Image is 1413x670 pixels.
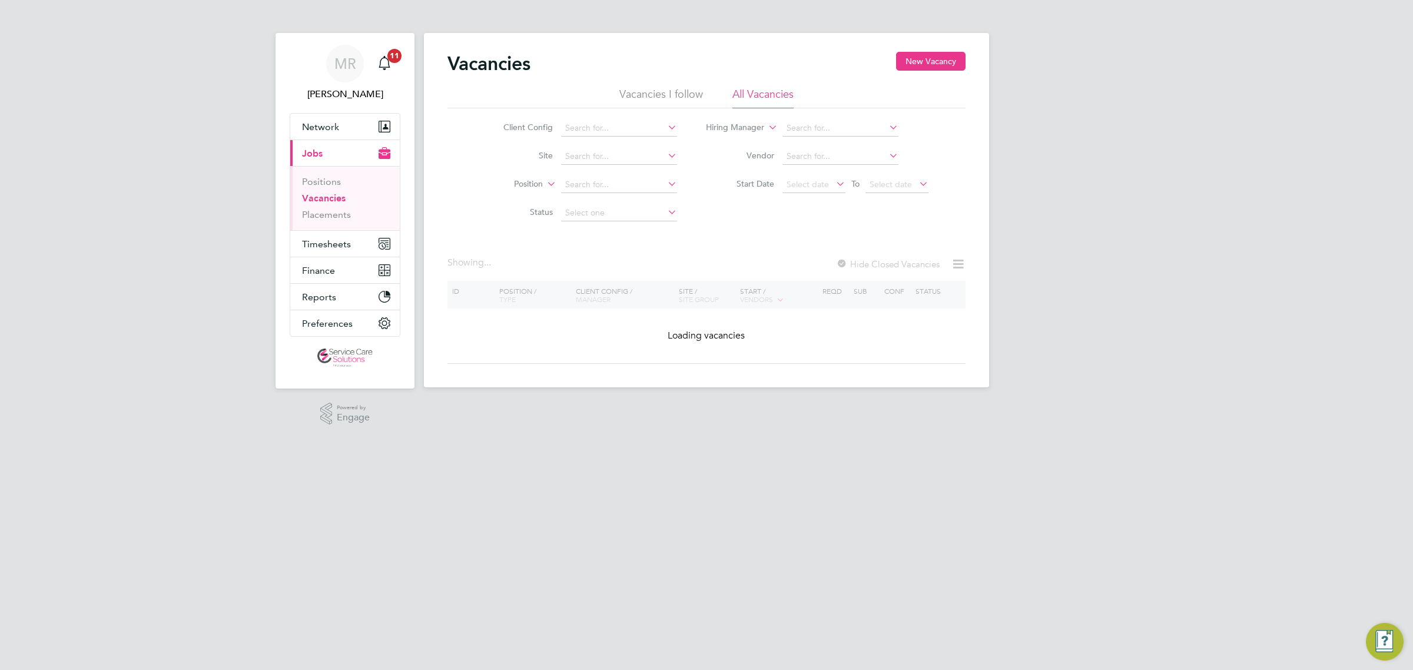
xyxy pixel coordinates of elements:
button: Preferences [290,310,400,336]
label: Site [485,150,553,161]
span: Matt Robson [290,87,400,101]
label: Vendor [706,150,774,161]
label: Hide Closed Vacancies [836,258,940,270]
span: Finance [302,265,335,276]
input: Search for... [561,177,677,193]
span: MR [334,56,356,71]
div: Showing [447,257,493,269]
span: Powered by [337,403,370,413]
a: 11 [373,45,396,82]
a: MR[PERSON_NAME] [290,45,400,101]
span: Select date [870,179,912,190]
input: Search for... [782,148,898,165]
label: Status [485,207,553,217]
span: Network [302,121,339,132]
label: Hiring Manager [696,122,764,134]
button: Reports [290,284,400,310]
span: Engage [337,413,370,423]
a: Placements [302,209,351,220]
span: Jobs [302,148,323,159]
a: Vacancies [302,193,346,204]
label: Client Config [485,122,553,132]
span: Reports [302,291,336,303]
h2: Vacancies [447,52,530,75]
button: Jobs [290,140,400,166]
a: Positions [302,176,341,187]
button: New Vacancy [896,52,966,71]
input: Select one [561,205,677,221]
nav: Main navigation [276,33,414,389]
li: Vacancies I follow [619,87,703,108]
button: Timesheets [290,231,400,257]
a: Go to home page [290,349,400,367]
input: Search for... [561,120,677,137]
button: Network [290,114,400,140]
span: ... [484,257,491,268]
span: Preferences [302,318,353,329]
label: Position [475,178,543,190]
button: Engage Resource Center [1366,623,1404,661]
input: Search for... [561,148,677,165]
a: Powered byEngage [320,403,370,425]
span: Timesheets [302,238,351,250]
button: Finance [290,257,400,283]
img: servicecare-logo-retina.png [317,349,373,367]
span: 11 [387,49,402,63]
span: Select date [787,179,829,190]
input: Search for... [782,120,898,137]
span: To [848,176,863,191]
label: Start Date [706,178,774,189]
li: All Vacancies [732,87,794,108]
div: Jobs [290,166,400,230]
